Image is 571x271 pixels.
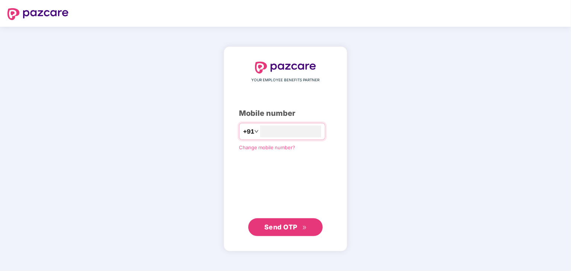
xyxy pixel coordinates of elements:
[254,129,259,134] span: down
[239,108,332,119] div: Mobile number
[7,8,68,20] img: logo
[264,223,297,231] span: Send OTP
[248,218,323,236] button: Send OTPdouble-right
[302,225,307,230] span: double-right
[252,77,320,83] span: YOUR EMPLOYEE BENEFITS PARTNER
[255,62,316,74] img: logo
[243,127,254,136] span: +91
[239,144,295,150] a: Change mobile number?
